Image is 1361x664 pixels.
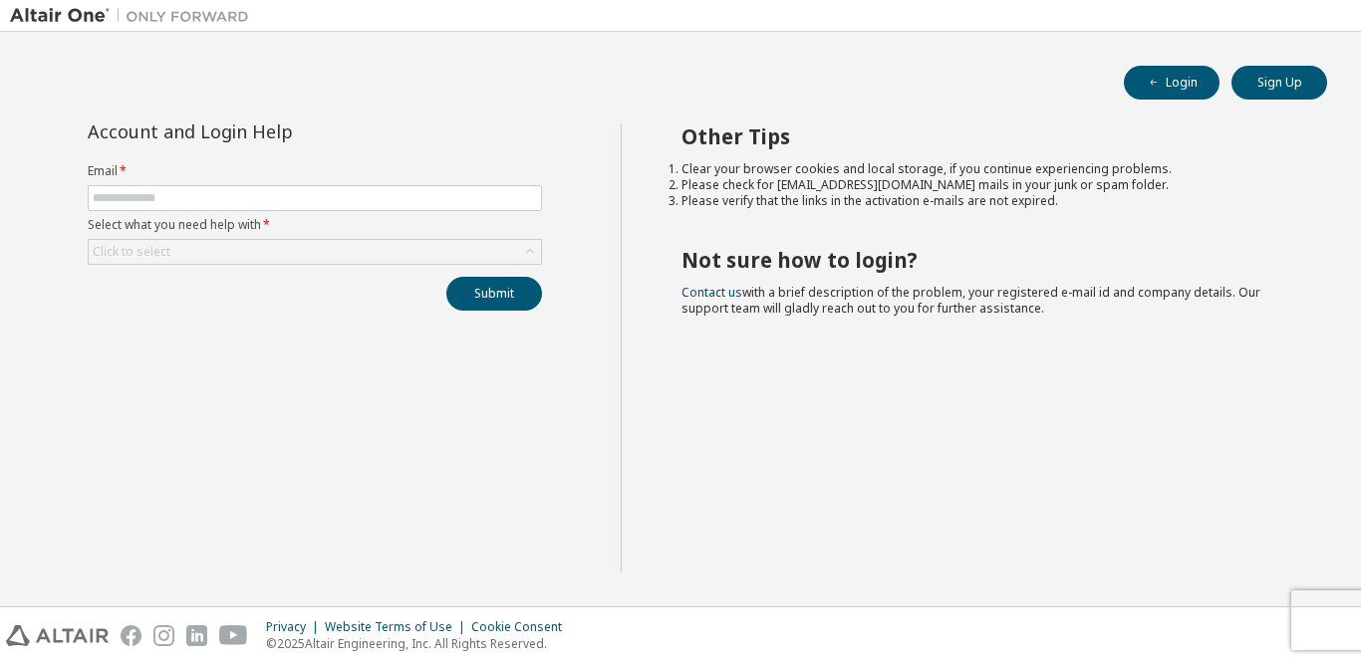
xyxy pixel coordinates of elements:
[266,619,325,635] div: Privacy
[10,6,259,26] img: Altair One
[93,244,170,260] div: Click to select
[681,161,1292,177] li: Clear your browser cookies and local storage, if you continue experiencing problems.
[186,625,207,646] img: linkedin.svg
[88,217,542,233] label: Select what you need help with
[1231,66,1327,100] button: Sign Up
[681,193,1292,209] li: Please verify that the links in the activation e-mails are not expired.
[266,635,574,652] p: © 2025 Altair Engineering, Inc. All Rights Reserved.
[121,625,141,646] img: facebook.svg
[88,163,542,179] label: Email
[88,123,451,139] div: Account and Login Help
[471,619,574,635] div: Cookie Consent
[89,240,541,264] div: Click to select
[6,625,109,646] img: altair_logo.svg
[153,625,174,646] img: instagram.svg
[1124,66,1220,100] button: Login
[681,284,742,301] a: Contact us
[219,625,248,646] img: youtube.svg
[681,247,1292,273] h2: Not sure how to login?
[446,277,542,311] button: Submit
[681,177,1292,193] li: Please check for [EMAIL_ADDRESS][DOMAIN_NAME] mails in your junk or spam folder.
[325,619,471,635] div: Website Terms of Use
[681,284,1260,317] span: with a brief description of the problem, your registered e-mail id and company details. Our suppo...
[681,123,1292,149] h2: Other Tips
